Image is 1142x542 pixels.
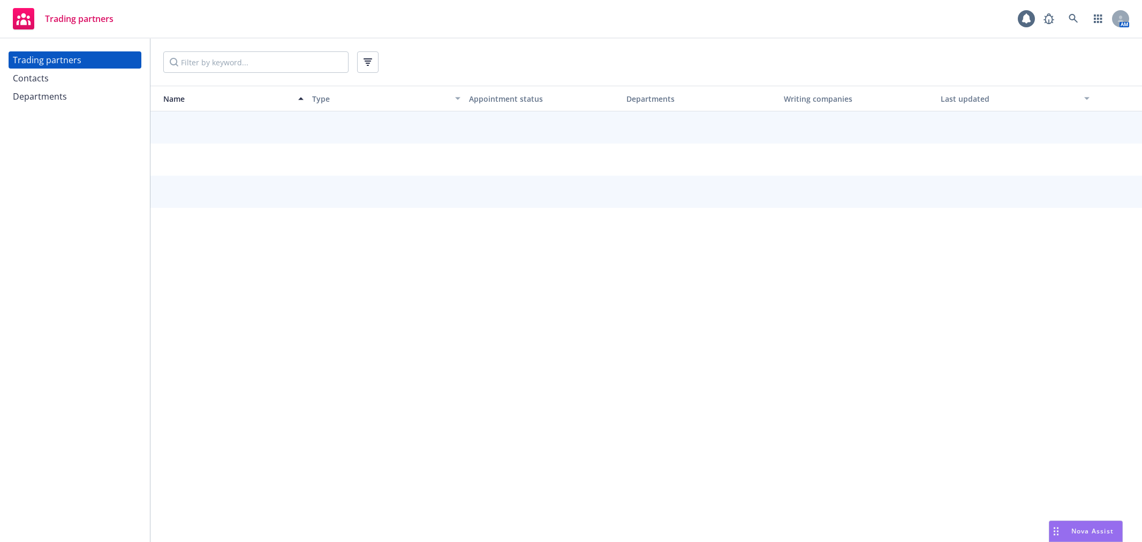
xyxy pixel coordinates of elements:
div: Trading partners [13,51,81,69]
button: Writing companies [780,86,937,111]
span: Trading partners [45,14,114,23]
div: Drag to move [1049,521,1063,541]
div: Contacts [13,70,49,87]
button: Type [308,86,465,111]
span: Nova Assist [1071,526,1114,536]
a: Trading partners [9,4,118,34]
a: Contacts [9,70,141,87]
div: Writing companies [784,93,933,104]
a: Switch app [1087,8,1109,29]
button: Nova Assist [1049,521,1123,542]
button: Departments [622,86,780,111]
button: Name [150,86,308,111]
a: Report a Bug [1038,8,1060,29]
div: Departments [13,88,67,105]
div: Name [155,93,292,104]
a: Trading partners [9,51,141,69]
a: Search [1063,8,1084,29]
div: Departments [626,93,775,104]
button: Appointment status [465,86,622,111]
div: Appointment status [469,93,618,104]
input: Filter by keyword... [163,51,349,73]
a: Departments [9,88,141,105]
button: Last updated [936,86,1094,111]
div: Type [312,93,449,104]
div: Last updated [941,93,1078,104]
